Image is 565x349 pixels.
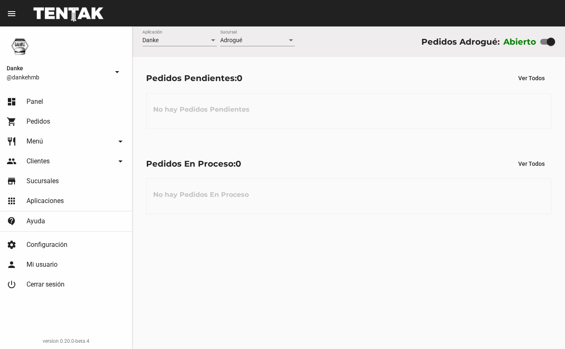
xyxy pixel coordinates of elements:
[26,280,65,289] span: Cerrar sesión
[421,35,500,48] div: Pedidos Adrogué:
[146,157,241,170] div: Pedidos En Proceso:
[26,137,43,146] span: Menú
[26,241,67,249] span: Configuración
[7,97,17,107] mat-icon: dashboard
[220,37,242,43] span: Adrogué
[7,196,17,206] mat-icon: apps
[115,156,125,166] mat-icon: arrow_drop_down
[7,73,109,81] span: @dankehmb
[503,35,536,48] label: Abierto
[142,37,159,43] span: Danke
[26,157,50,165] span: Clientes
[7,280,17,289] mat-icon: power_settings_new
[26,197,64,205] span: Aplicaciones
[7,240,17,250] mat-icon: settings
[7,337,125,345] div: version 0.20.0-beta.4
[512,156,551,171] button: Ver Todos
[7,63,109,73] span: Danke
[237,73,243,83] span: 0
[115,136,125,146] mat-icon: arrow_drop_down
[7,260,17,270] mat-icon: person
[147,97,256,122] h3: No hay Pedidos Pendientes
[26,98,43,106] span: Panel
[26,217,45,225] span: Ayuda
[7,33,33,60] img: 1d4517d0-56da-456b-81f5-6111ccf01445.png
[26,261,58,269] span: Mi usuario
[530,316,557,341] iframe: chat widget
[7,9,17,19] mat-icon: menu
[146,72,243,85] div: Pedidos Pendientes:
[512,71,551,86] button: Ver Todos
[7,117,17,127] mat-icon: shopping_cart
[7,136,17,146] mat-icon: restaurant
[236,159,241,169] span: 0
[7,176,17,186] mat-icon: store
[147,182,255,207] h3: No hay Pedidos En Proceso
[518,75,545,81] span: Ver Todos
[26,117,50,126] span: Pedidos
[112,67,122,77] mat-icon: arrow_drop_down
[7,156,17,166] mat-icon: people
[518,160,545,167] span: Ver Todos
[7,216,17,226] mat-icon: contact_support
[26,177,59,185] span: Sucursales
